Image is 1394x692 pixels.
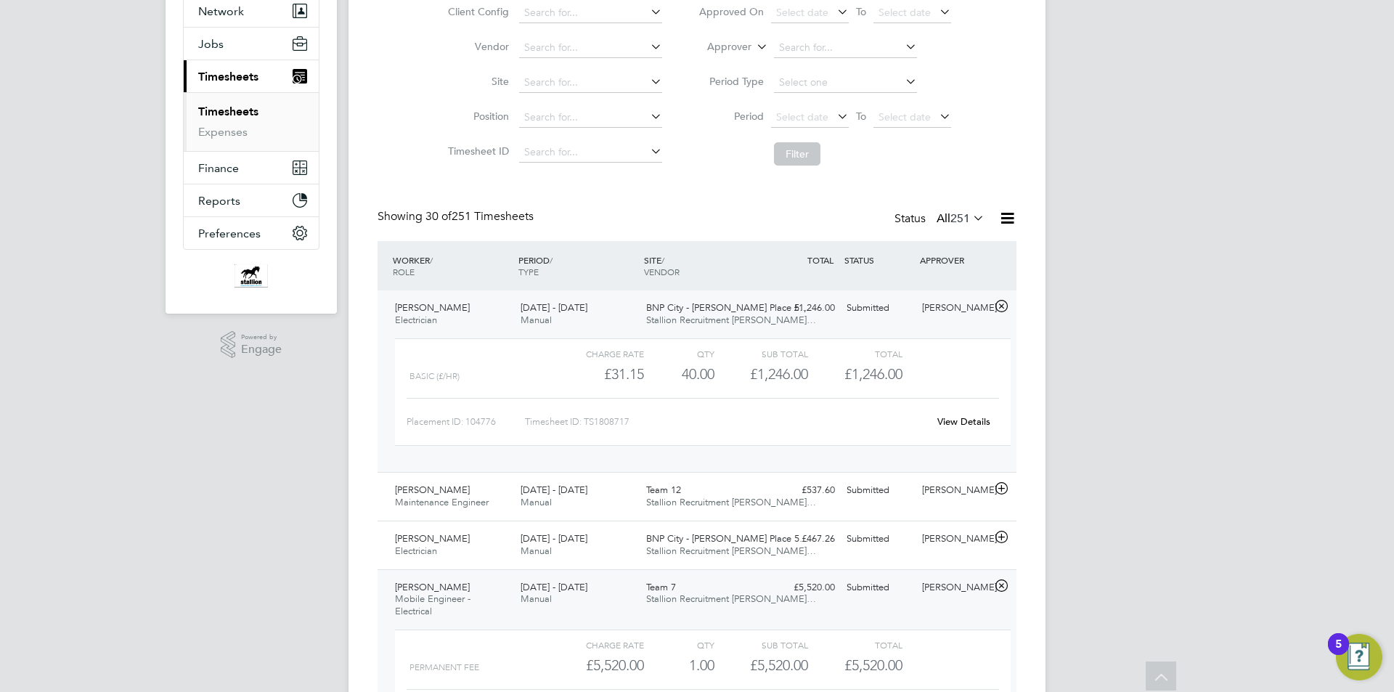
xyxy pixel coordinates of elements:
span: Engage [241,343,282,356]
div: Sub Total [714,345,808,362]
div: £31.15 [550,362,644,386]
a: Expenses [198,125,248,139]
span: Reports [198,194,240,208]
span: Stallion Recruitment [PERSON_NAME]… [646,496,816,508]
button: Timesheets [184,60,319,92]
span: Permanent Fee [409,662,479,672]
a: Powered byEngage [221,331,282,359]
div: Placement ID: 104776 [407,410,525,433]
input: Search for... [519,3,662,23]
div: SITE [640,247,766,285]
span: [PERSON_NAME] [395,484,470,496]
div: STATUS [841,247,916,273]
span: Select date [776,6,828,19]
div: Showing [378,209,537,224]
span: / [550,254,553,266]
span: Electrician [395,545,437,557]
div: Charge rate [550,345,644,362]
div: WORKER [389,247,515,285]
div: £5,520.00 [550,654,644,677]
span: Manual [521,593,552,605]
div: Total [808,636,902,654]
div: [PERSON_NAME] [916,527,992,551]
div: Timesheets [184,92,319,151]
label: Timesheet ID [444,144,509,158]
span: Maintenance Engineer [395,496,489,508]
span: TOTAL [807,254,833,266]
button: Reports [184,184,319,216]
input: Search for... [519,142,662,163]
img: stallionrecruitment-logo-retina.png [235,264,268,288]
span: Preferences [198,227,261,240]
div: Submitted [841,576,916,600]
span: Manual [521,545,552,557]
span: Timesheets [198,70,258,84]
span: / [430,254,433,266]
div: £467.26 [765,527,841,551]
div: Submitted [841,527,916,551]
span: Electrician [395,314,437,326]
div: 1.00 [644,654,714,677]
label: Site [444,75,509,88]
span: Finance [198,161,239,175]
div: PERIOD [515,247,640,285]
label: Period [698,110,764,123]
div: [PERSON_NAME] [916,479,992,502]
div: £5,520.00 [714,654,808,677]
label: Approver [686,40,751,54]
span: [PERSON_NAME] [395,581,470,593]
label: Approved On [698,5,764,18]
span: To [852,2,871,21]
span: BNP City - [PERSON_NAME] Place 5… [646,301,809,314]
span: [DATE] - [DATE] [521,301,587,314]
div: £537.60 [765,479,841,502]
input: Search for... [774,38,917,58]
a: Timesheets [198,105,258,118]
span: Powered by [241,331,282,343]
div: 40.00 [644,362,714,386]
span: Basic (£/HR) [409,371,460,381]
div: 5 [1335,644,1342,663]
div: £1,246.00 [765,296,841,320]
div: [PERSON_NAME] [916,576,992,600]
div: Timesheet ID: TS1808717 [525,410,928,433]
span: £1,246.00 [844,365,902,383]
span: Stallion Recruitment [PERSON_NAME]… [646,545,816,557]
span: Team 7 [646,581,676,593]
span: [DATE] - [DATE] [521,484,587,496]
div: APPROVER [916,247,992,273]
span: [PERSON_NAME] [395,301,470,314]
span: Team 12 [646,484,681,496]
div: Charge rate [550,636,644,654]
div: Status [894,209,987,229]
label: Vendor [444,40,509,53]
span: / [661,254,664,266]
span: [DATE] - [DATE] [521,532,587,545]
a: View Details [937,415,990,428]
button: Finance [184,152,319,184]
span: £5,520.00 [844,656,902,674]
span: Manual [521,496,552,508]
div: Total [808,345,902,362]
div: QTY [644,636,714,654]
div: Sub Total [714,636,808,654]
div: £5,520.00 [765,576,841,600]
span: [DATE] - [DATE] [521,581,587,593]
span: Select date [776,110,828,123]
span: Stallion Recruitment [PERSON_NAME]… [646,593,816,605]
span: Select date [879,6,931,19]
span: [PERSON_NAME] [395,532,470,545]
span: Network [198,4,244,18]
label: Position [444,110,509,123]
span: 251 [950,211,970,226]
label: All [937,211,985,226]
button: Open Resource Center, 5 new notifications [1336,634,1382,680]
span: 251 Timesheets [425,209,534,224]
span: ROLE [393,266,415,277]
a: Go to home page [183,264,319,288]
span: BNP City - [PERSON_NAME] Place 5… [646,532,809,545]
label: Client Config [444,5,509,18]
div: £1,246.00 [714,362,808,386]
button: Filter [774,142,820,166]
div: [PERSON_NAME] [916,296,992,320]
